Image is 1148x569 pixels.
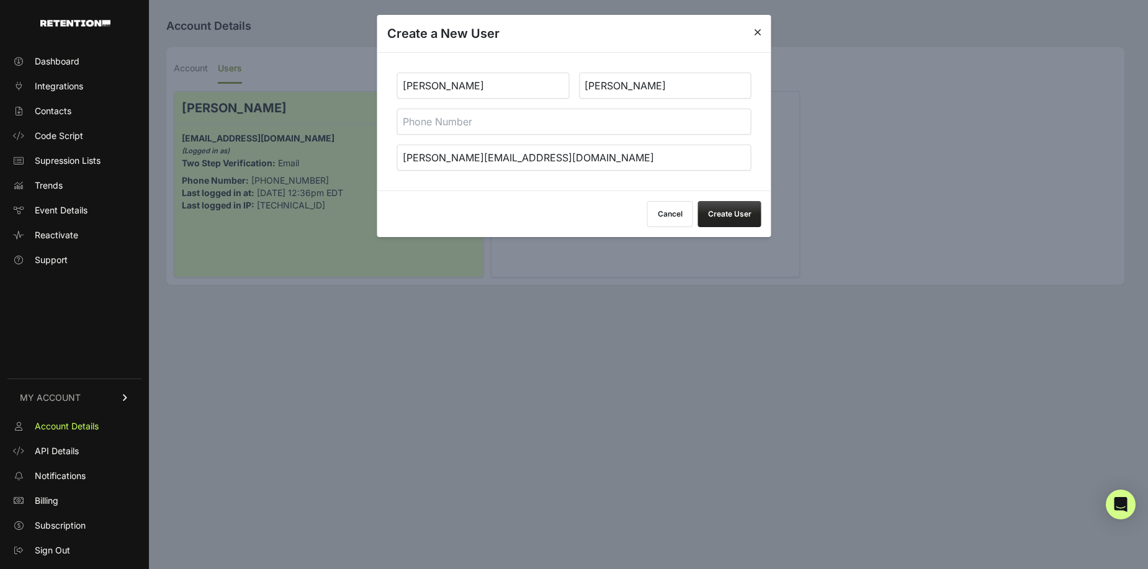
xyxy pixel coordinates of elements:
button: Cancel [647,201,693,227]
span: Code Script [35,130,83,142]
span: Event Details [35,204,87,217]
input: First Name [397,73,570,99]
a: Sign Out [7,540,141,560]
span: Trends [35,179,63,192]
a: Supression Lists [7,151,141,171]
a: Dashboard [7,52,141,71]
button: Create User [698,201,761,227]
span: Dashboard [35,55,79,68]
span: Billing [35,495,58,507]
a: API Details [7,441,141,461]
span: Subscription [35,519,86,532]
a: Notifications [7,466,141,486]
span: MY ACCOUNT [20,392,81,404]
h3: Create a New User [387,25,500,42]
input: Last Name [579,73,751,99]
img: Retention.com [40,20,110,27]
div: Open Intercom Messenger [1106,490,1136,519]
a: Subscription [7,516,141,535]
a: Code Script [7,126,141,146]
input: Phone Number [397,109,751,135]
span: Contacts [35,105,71,117]
a: Trends [7,176,141,195]
a: Contacts [7,101,141,121]
span: Notifications [35,470,86,482]
span: Support [35,254,68,266]
a: MY ACCOUNT [7,379,141,416]
a: Reactivate [7,225,141,245]
span: Sign Out [35,544,70,557]
a: Account Details [7,416,141,436]
span: API Details [35,445,79,457]
span: Supression Lists [35,155,101,167]
a: Billing [7,491,141,511]
span: Integrations [35,80,83,92]
input: Email Address [397,145,751,171]
span: Reactivate [35,229,78,241]
a: Support [7,250,141,270]
span: Account Details [35,420,99,432]
a: Event Details [7,200,141,220]
a: Integrations [7,76,141,96]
